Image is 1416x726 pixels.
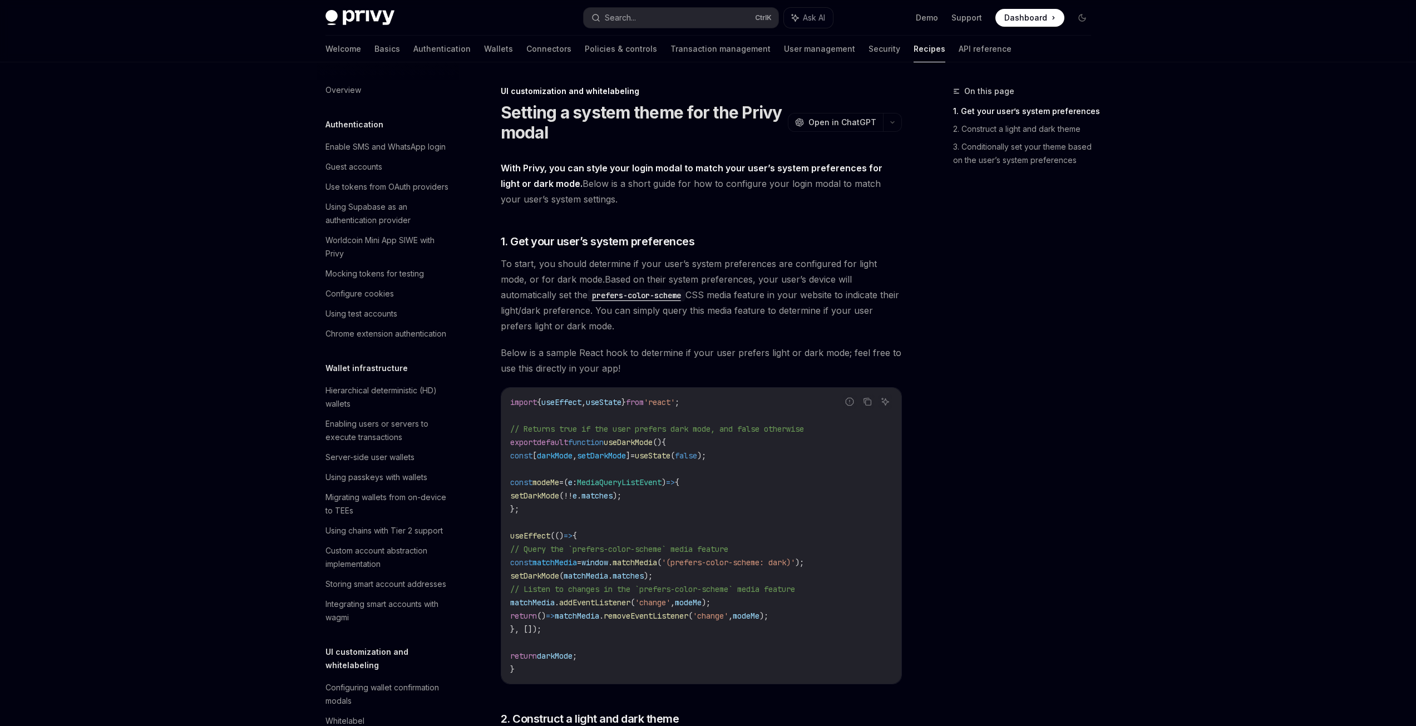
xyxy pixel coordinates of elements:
span: const [510,451,532,461]
span: modeMe [733,611,759,621]
span: Dashboard [1004,12,1047,23]
button: Open in ChatGPT [788,113,883,132]
a: Configure cookies [317,284,459,304]
a: Worldcoin Mini App SIWE with Privy [317,230,459,264]
span: ); [644,571,653,581]
span: . [577,491,581,501]
span: = [630,451,635,461]
span: (() [550,531,564,541]
a: Enabling users or servers to execute transactions [317,414,459,447]
span: from [626,397,644,407]
div: Use tokens from OAuth providers [325,180,448,194]
span: // Returns true if the user prefers dark mode, and false otherwise [510,424,804,434]
span: { [675,477,679,487]
a: Chrome extension authentication [317,324,459,344]
div: Overview [325,83,361,97]
a: Server-side user wallets [317,447,459,467]
span: matchMedia [613,557,657,567]
div: Using test accounts [325,307,397,320]
img: dark logo [325,10,394,26]
a: API reference [959,36,1012,62]
span: // Listen to changes in the `prefers-color-scheme` media feature [510,584,795,594]
div: Configure cookies [325,287,394,300]
a: Integrating smart accounts with wagmi [317,594,459,628]
span: . [608,571,613,581]
span: e [568,477,573,487]
button: Copy the contents from the code block [860,394,875,409]
div: Using passkeys with wallets [325,471,427,484]
span: return [510,651,537,661]
div: Migrating wallets from on-device to TEEs [325,491,452,517]
span: return [510,611,537,621]
span: ( [564,477,568,487]
h5: Authentication [325,118,383,131]
span: 'react' [644,397,675,407]
div: Using chains with Tier 2 support [325,524,443,537]
span: default [537,437,568,447]
div: Guest accounts [325,160,382,174]
span: setDarkMode [510,491,559,501]
span: darkMode [537,451,573,461]
div: Server-side user wallets [325,451,415,464]
a: Transaction management [670,36,771,62]
span: MediaQueryListEvent [577,477,662,487]
span: const [510,477,532,487]
span: On this page [964,85,1014,98]
span: ( [630,597,635,608]
span: ( [559,491,564,501]
span: ( [559,571,564,581]
div: Configuring wallet confirmation modals [325,681,452,708]
a: 1. Get your user’s system preferences [953,102,1100,120]
span: { [662,437,666,447]
h5: UI customization and whitelabeling [325,645,459,672]
span: Below is a sample React hook to determine if your user prefers light or dark mode; feel free to u... [501,345,902,376]
div: Enable SMS and WhatsApp login [325,140,446,154]
a: Mocking tokens for testing [317,264,459,284]
span: { [537,397,541,407]
span: setDarkMode [510,571,559,581]
span: , [728,611,733,621]
span: modeMe [675,597,702,608]
span: modeMe [532,477,559,487]
span: ); [697,451,706,461]
a: Storing smart account addresses [317,574,459,594]
a: Overview [317,80,459,100]
span: false [675,451,697,461]
span: useDarkMode [604,437,653,447]
span: , [581,397,586,407]
a: Migrating wallets from on-device to TEEs [317,487,459,521]
span: ); [702,597,711,608]
a: 3. Conditionally set your theme based on the user’s system preferences [953,138,1100,169]
span: !! [564,491,573,501]
span: useEffect [510,531,550,541]
div: Search... [605,11,636,24]
span: () [653,437,662,447]
a: Wallets [484,36,513,62]
span: 'change' [693,611,728,621]
a: Enable SMS and WhatsApp login [317,137,459,157]
span: removeEventListener [604,611,688,621]
span: ( [657,557,662,567]
button: Ask AI [784,8,833,28]
span: window [581,557,608,567]
a: Using chains with Tier 2 support [317,521,459,541]
span: ) [662,477,666,487]
a: Demo [916,12,938,23]
h1: Setting a system theme for the Privy modal [501,102,783,142]
a: Recipes [914,36,945,62]
a: Using passkeys with wallets [317,467,459,487]
span: matchMedia [555,611,599,621]
span: = [559,477,564,487]
div: Mocking tokens for testing [325,267,424,280]
span: 'change' [635,597,670,608]
span: useState [586,397,621,407]
a: Welcome [325,36,361,62]
span: Ask AI [803,12,825,23]
span: e [573,491,577,501]
span: export [510,437,537,447]
a: Custom account abstraction implementation [317,541,459,574]
a: Hierarchical deterministic (HD) wallets [317,381,459,414]
span: // Query the `prefers-color-scheme` media feature [510,544,728,554]
a: User management [784,36,855,62]
span: ; [573,651,577,661]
